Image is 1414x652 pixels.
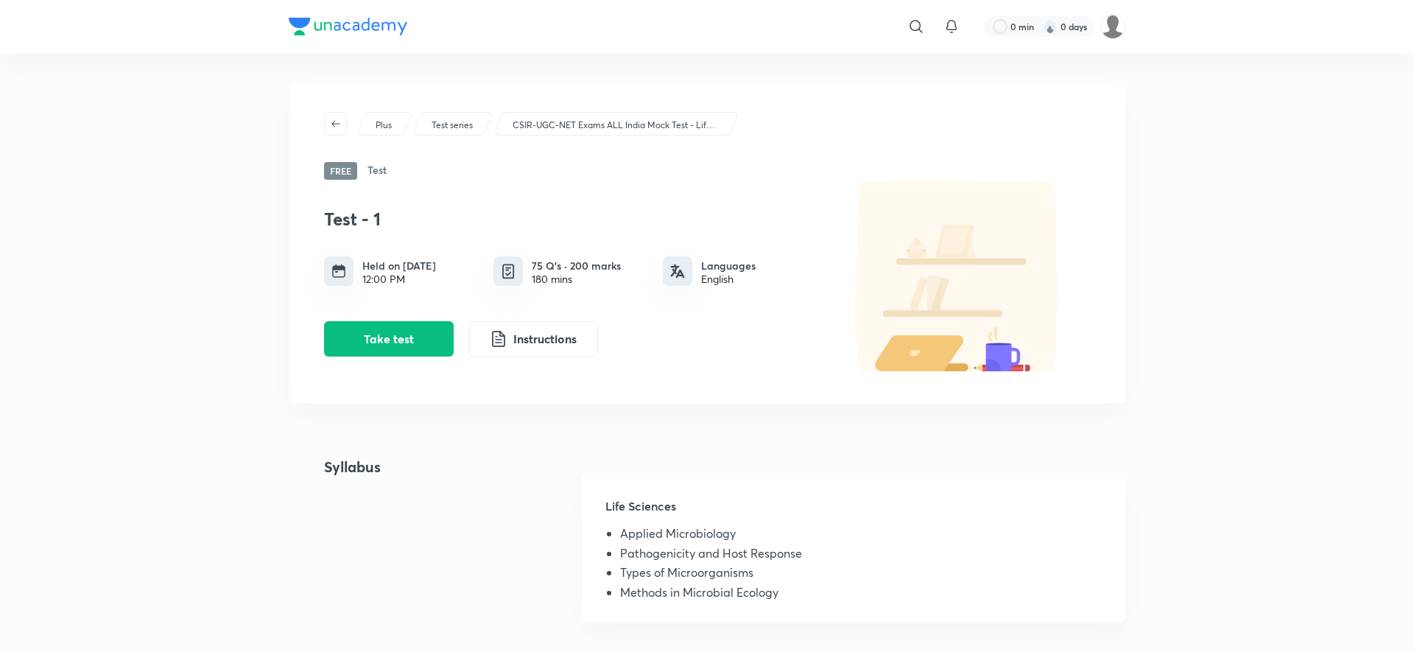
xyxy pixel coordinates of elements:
[532,273,621,285] div: 180 mins
[825,180,1090,371] img: default
[620,527,1102,546] li: Applied Microbiology
[289,18,407,35] img: Company Logo
[468,321,598,357] button: Instructions
[620,547,1102,566] li: Pathogenicity and Host Response
[331,264,346,278] img: timing
[701,258,756,273] h6: Languages
[432,119,473,132] p: Test series
[490,330,507,348] img: instruction
[429,119,476,132] a: Test series
[620,586,1102,605] li: Methods in Microbial Ecology
[324,162,357,180] span: Free
[620,566,1102,585] li: Types of Microorganisms
[324,208,817,230] h3: Test - 1
[605,497,1102,527] h5: Life Sciences
[513,119,719,132] p: CSIR-UGC-NET Exams ALL India Mock Test - Life Sciences
[289,456,381,640] h4: Syllabus
[367,162,387,180] h6: Test
[1100,14,1125,39] img: Green Vr
[324,321,454,357] button: Take test
[1043,19,1058,34] img: streak
[510,119,722,132] a: CSIR-UGC-NET Exams ALL India Mock Test - Life Sciences
[376,119,392,132] p: Plus
[373,119,395,132] a: Plus
[670,264,685,278] img: languages
[532,258,621,273] h6: 75 Q’s · 200 marks
[362,273,436,285] div: 12:00 PM
[362,258,436,273] h6: Held on [DATE]
[499,262,518,281] img: quiz info
[701,273,756,285] div: English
